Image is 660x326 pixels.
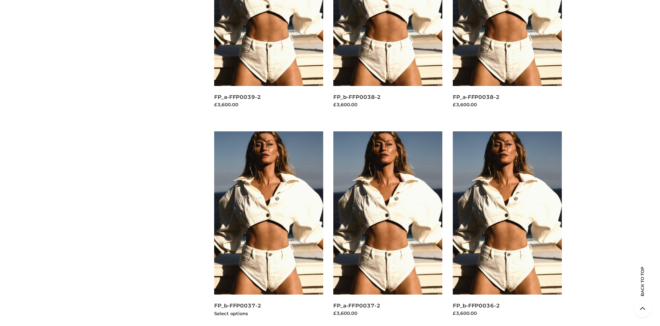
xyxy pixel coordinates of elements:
a: Select options [214,311,248,316]
a: FP_b-FFP0038-2 [333,94,380,100]
a: FP_a-FFP0037-2 [333,302,380,309]
a: FP_a-FFP0039-2 [214,94,261,100]
div: £3,600.00 [333,101,442,108]
span: Back to top [634,279,651,296]
a: FP_b-FFP0036-2 [453,302,500,309]
a: FP_a-FFP0038-2 [453,94,500,100]
a: FP_b-FFP0037-2 [214,302,261,309]
div: £3,600.00 [333,310,442,317]
div: £3,600.00 [453,310,562,317]
div: £3,600.00 [214,101,323,108]
div: £3,600.00 [453,101,562,108]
